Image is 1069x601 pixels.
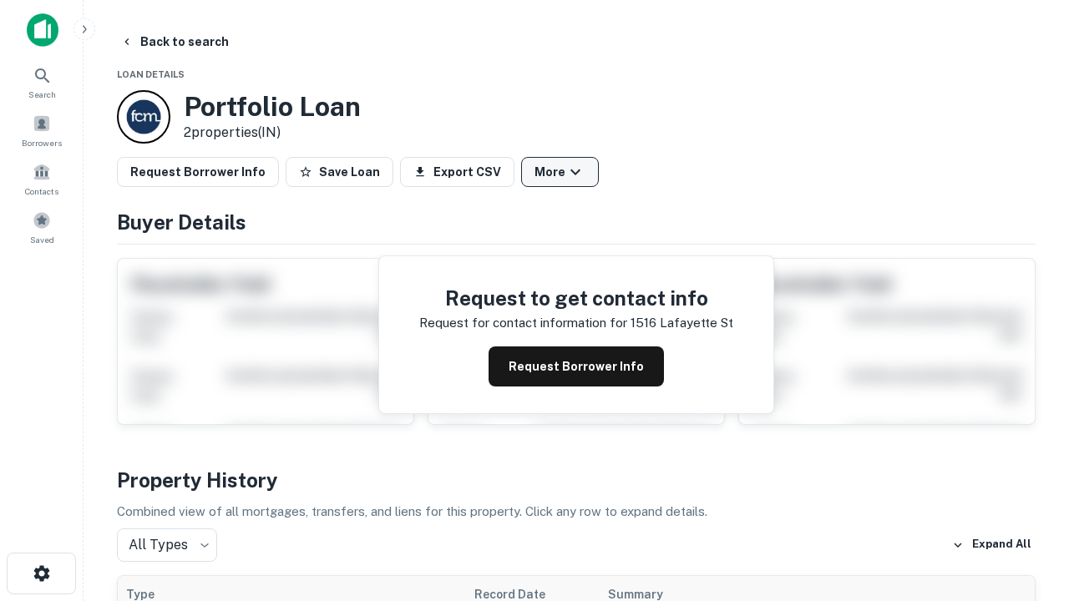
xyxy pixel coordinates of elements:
button: More [521,157,599,187]
button: Expand All [948,533,1036,558]
p: 2 properties (IN) [184,123,361,143]
h4: Buyer Details [117,207,1036,237]
span: Borrowers [22,136,62,149]
a: Saved [5,205,79,250]
button: Request Borrower Info [489,346,664,386]
a: Borrowers [5,108,79,153]
h4: Property History [117,465,1036,495]
a: Search [5,59,79,104]
p: Combined view of all mortgages, transfers, and liens for this property. Click any row to expand d... [117,502,1036,522]
h3: Portfolio Loan [184,91,361,123]
img: capitalize-icon.png [27,13,58,47]
span: Search [28,88,56,101]
button: Request Borrower Info [117,157,279,187]
a: Contacts [5,156,79,201]
button: Export CSV [400,157,514,187]
span: Loan Details [117,69,185,79]
div: All Types [117,528,217,562]
h4: Request to get contact info [419,283,733,313]
iframe: Chat Widget [985,467,1069,548]
span: Saved [30,233,54,246]
p: Request for contact information for [419,313,627,333]
button: Back to search [114,27,236,57]
p: 1516 lafayette st [631,313,733,333]
button: Save Loan [286,157,393,187]
span: Contacts [25,184,58,198]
